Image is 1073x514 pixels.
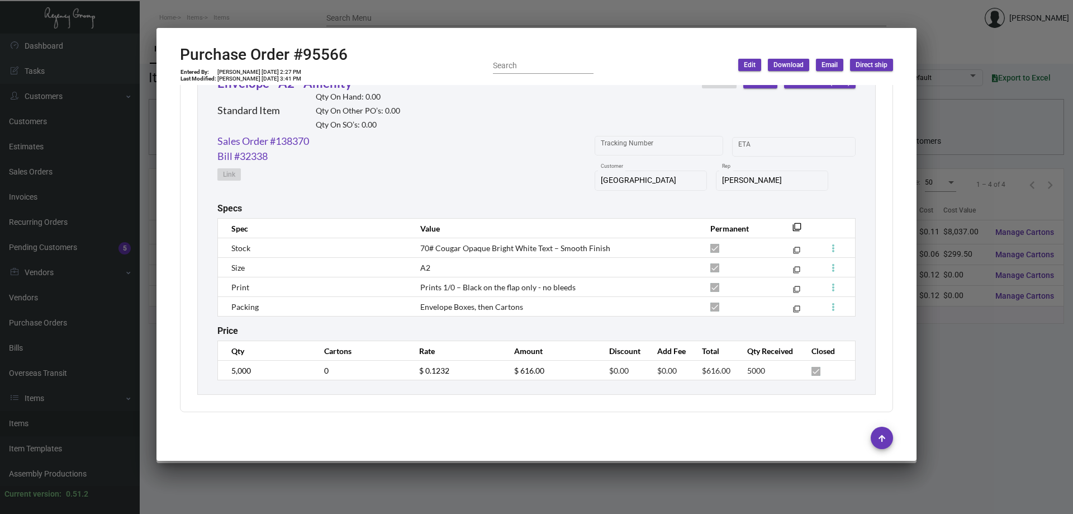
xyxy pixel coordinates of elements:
[4,488,61,500] div: Current version:
[420,263,430,272] span: A2
[782,142,836,151] input: End date
[217,69,302,76] td: [PERSON_NAME] [DATE] 2:27 PM
[231,243,250,253] span: Stock
[218,219,409,238] th: Spec
[747,366,765,375] span: 5000
[816,59,843,71] button: Email
[217,76,302,82] td: [PERSON_NAME] [DATE] 3:41 PM
[231,302,259,312] span: Packing
[773,60,804,70] span: Download
[657,366,677,375] span: $0.00
[408,341,503,361] th: Rate
[218,341,313,361] th: Qty
[800,341,855,361] th: Closed
[609,366,629,375] span: $0.00
[316,106,400,116] h2: Qty On Other PO’s: 0.00
[744,60,756,70] span: Edit
[850,59,893,71] button: Direct ship
[231,282,249,292] span: Print
[793,268,800,276] mat-icon: filter_none
[793,249,800,256] mat-icon: filter_none
[768,59,809,71] button: Download
[738,142,773,151] input: Start date
[702,366,730,375] span: $616.00
[217,326,238,336] h2: Price
[217,105,280,117] h2: Standard Item
[217,149,268,164] a: Bill #32338
[217,168,241,181] button: Link
[736,341,801,361] th: Qty Received
[66,488,88,500] div: 0.51.2
[217,203,242,214] h2: Specs
[223,170,235,180] span: Link
[231,263,245,272] span: Size
[316,120,400,130] h2: Qty On SO’s: 0.00
[793,308,800,315] mat-icon: filter_none
[313,341,408,361] th: Cartons
[691,341,735,361] th: Total
[409,219,699,238] th: Value
[738,59,761,71] button: Edit
[792,226,801,235] mat-icon: filter_none
[503,341,598,361] th: Amount
[420,302,523,312] span: Envelope Boxes, then Cartons
[217,134,309,149] a: Sales Order #138370
[180,69,217,76] td: Entered By:
[180,45,348,64] h2: Purchase Order #95566
[793,288,800,295] mat-icon: filter_none
[856,60,887,70] span: Direct ship
[822,60,838,70] span: Email
[646,341,691,361] th: Add Fee
[598,341,646,361] th: Discount
[420,243,610,253] span: 70# Cougar Opaque Bright White Text – Smooth Finish
[699,219,776,238] th: Permanent
[316,92,400,102] h2: Qty On Hand: 0.00
[180,76,217,82] td: Last Modified:
[420,282,576,292] span: Prints 1/0 – Black on the flap only - no bleeds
